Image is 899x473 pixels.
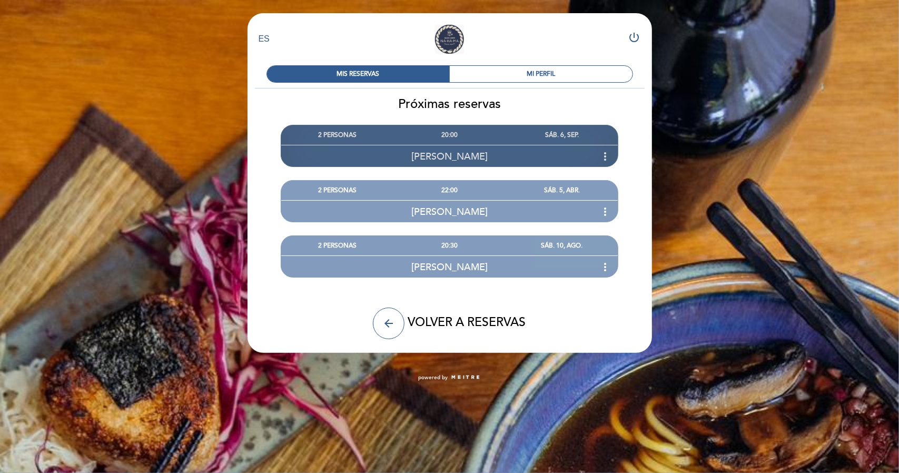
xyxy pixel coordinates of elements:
div: MI PERFIL [450,66,633,82]
div: SÁB. 10, AGO. [506,236,618,255]
div: 2 PERSONAS [281,125,393,145]
div: SÁB. 5, ABR. [506,181,618,200]
i: more_vert [599,205,611,218]
i: more_vert [599,150,611,163]
span: [PERSON_NAME] [411,206,488,218]
span: [PERSON_NAME] [411,261,488,273]
span: [PERSON_NAME] [411,151,488,162]
h2: Próximas reservas [247,96,653,112]
i: power_settings_new [628,31,641,44]
div: 20:00 [393,125,506,145]
a: powered by [419,374,481,381]
a: [PERSON_NAME] [384,25,516,54]
span: VOLVER A RESERVAS [408,315,526,330]
i: more_vert [599,261,611,273]
span: powered by [419,374,448,381]
div: 22:00 [393,181,506,200]
div: SÁB. 6, SEP. [506,125,618,145]
div: 2 PERSONAS [281,181,393,200]
div: 20:30 [393,236,506,255]
div: MIS RESERVAS [267,66,450,82]
button: arrow_back [373,308,404,339]
div: 2 PERSONAS [281,236,393,255]
button: power_settings_new [628,31,641,47]
i: arrow_back [382,317,395,330]
img: MEITRE [451,375,481,380]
